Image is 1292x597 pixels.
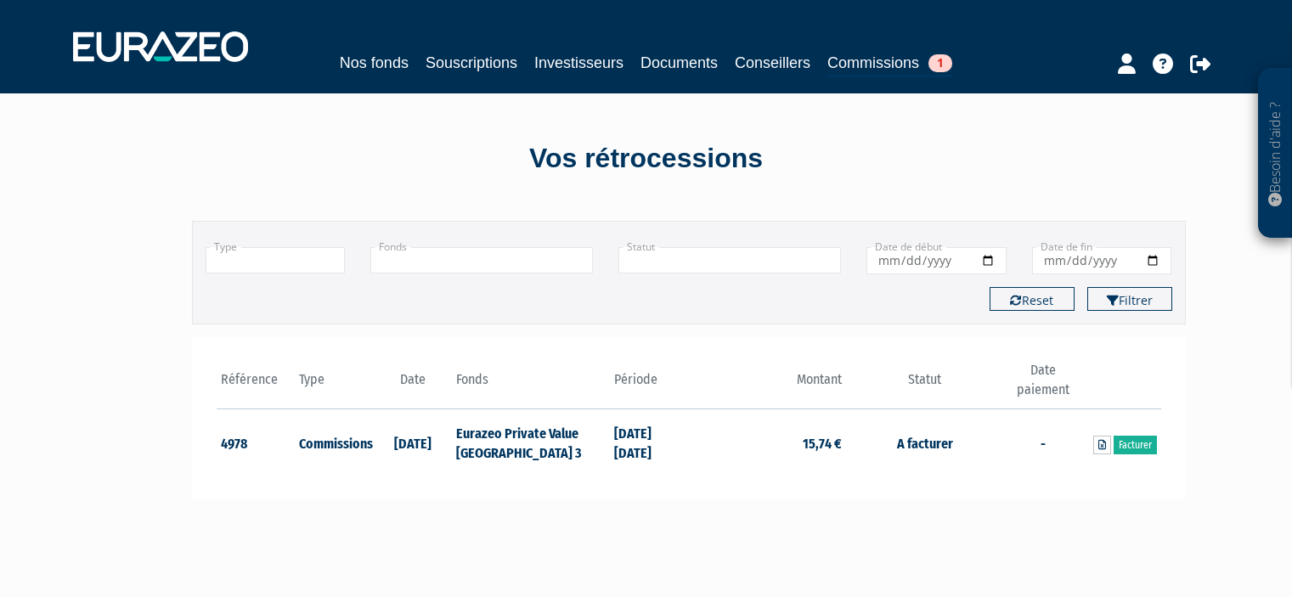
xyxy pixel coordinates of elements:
td: Commissions [295,409,374,476]
td: 4978 [217,409,296,476]
a: Commissions1 [827,51,952,77]
td: [DATE] [374,409,453,476]
th: Statut [846,361,1003,409]
a: Conseillers [735,51,810,75]
span: 1 [928,54,952,72]
th: Date [374,361,453,409]
td: Eurazeo Private Value [GEOGRAPHIC_DATA] 3 [452,409,609,476]
th: Fonds [452,361,609,409]
th: Référence [217,361,296,409]
a: Investisseurs [534,51,623,75]
th: Type [295,361,374,409]
button: Filtrer [1087,287,1172,311]
th: Période [610,361,689,409]
a: Souscriptions [426,51,517,75]
td: - [1003,409,1082,476]
img: 1732889491-logotype_eurazeo_blanc_rvb.png [73,31,248,62]
th: Date paiement [1003,361,1082,409]
p: Besoin d'aide ? [1266,77,1285,230]
a: Documents [640,51,718,75]
a: Facturer [1114,436,1157,454]
td: [DATE] [DATE] [610,409,689,476]
th: Montant [689,361,846,409]
a: Nos fonds [340,51,409,75]
td: 15,74 € [689,409,846,476]
td: A facturer [846,409,1003,476]
div: Vos rétrocessions [162,139,1131,178]
button: Reset [990,287,1075,311]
